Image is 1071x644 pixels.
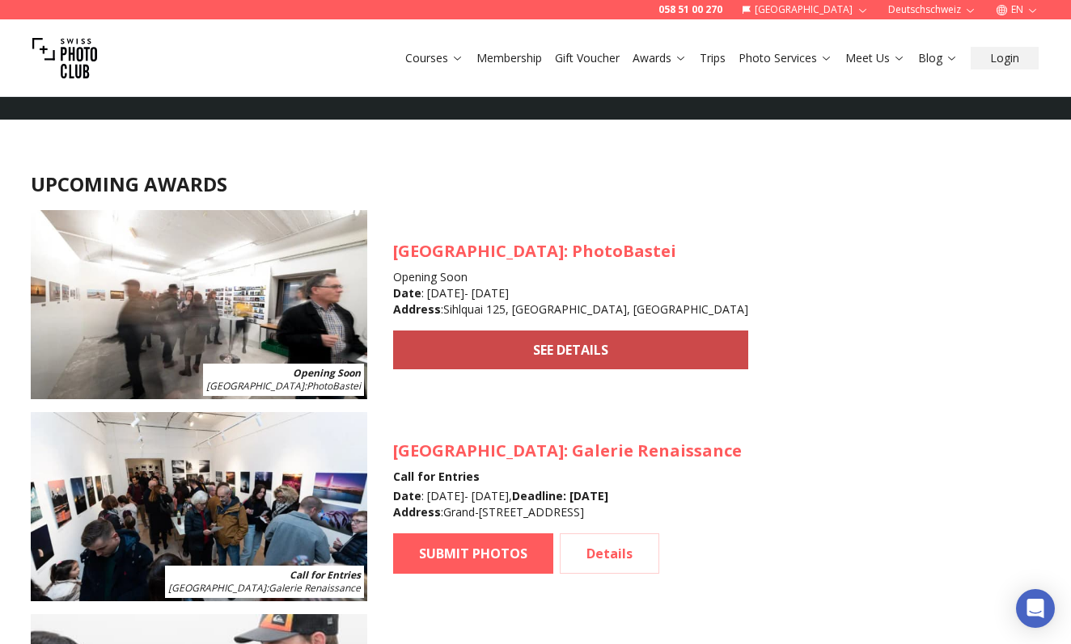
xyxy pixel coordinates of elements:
[393,301,441,317] b: Address
[393,440,564,461] span: [GEOGRAPHIC_DATA]
[918,50,958,66] a: Blog
[206,379,361,393] span: : PhotoBastei
[393,240,748,263] h3: : PhotoBastei
[168,581,361,595] span: : Galerie Renaissance
[732,47,839,69] button: Photo Services
[393,285,421,301] b: Date
[31,171,1040,197] h2: UPCOMING AWARDS
[168,581,266,595] span: [GEOGRAPHIC_DATA]
[399,47,470,69] button: Courses
[393,488,742,520] div: : [DATE] - [DATE] , : Grand-[STREET_ADDRESS]
[32,26,97,90] img: Swiss photo club
[393,240,564,262] span: [GEOGRAPHIC_DATA]
[405,50,464,66] a: Courses
[912,47,964,69] button: Blog
[293,366,361,380] b: Opening Soon
[1016,589,1055,628] div: Open Intercom Messenger
[555,50,620,66] a: Gift Voucher
[393,269,748,285] h4: Opening Soon
[476,50,542,66] a: Membership
[693,47,732,69] button: Trips
[393,440,742,462] h3: : Galerie Renaissance
[548,47,626,69] button: Gift Voucher
[633,50,687,66] a: Awards
[393,469,742,485] h4: Call for Entries
[739,50,832,66] a: Photo Services
[560,533,659,574] a: Details
[470,47,548,69] button: Membership
[626,47,693,69] button: Awards
[31,210,367,399] img: SPC Photo Awards Zurich: Fall 2025
[700,50,726,66] a: Trips
[206,379,304,393] span: [GEOGRAPHIC_DATA]
[512,488,608,503] b: Deadline : [DATE]
[658,3,722,16] a: 058 51 00 270
[393,285,748,318] div: : [DATE] - [DATE] : Sihlquai 125, [GEOGRAPHIC_DATA], [GEOGRAPHIC_DATA]
[839,47,912,69] button: Meet Us
[393,488,421,503] b: Date
[393,330,748,369] a: SEE DETAILS
[393,504,441,520] b: Address
[845,50,905,66] a: Meet Us
[393,533,553,574] a: SUBMIT PHOTOS
[290,568,361,582] b: Call for Entries
[31,412,367,601] img: SPC Photo Awards Geneva: October 2025
[971,47,1039,69] button: Login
